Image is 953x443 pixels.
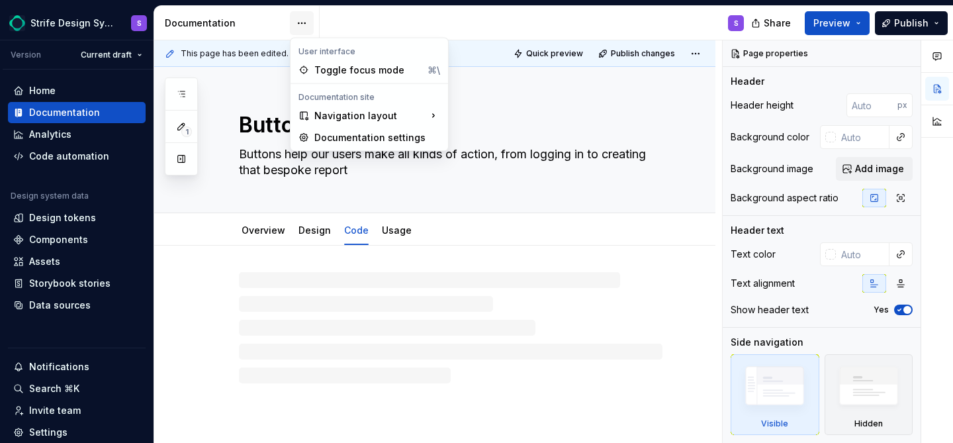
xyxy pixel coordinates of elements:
div: Documentation settings [314,131,440,144]
div: Toggle focus mode [314,64,422,77]
div: User interface [293,46,445,57]
div: Navigation layout [293,105,445,126]
div: ⌘\ [428,64,440,77]
div: Documentation site [293,92,445,103]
